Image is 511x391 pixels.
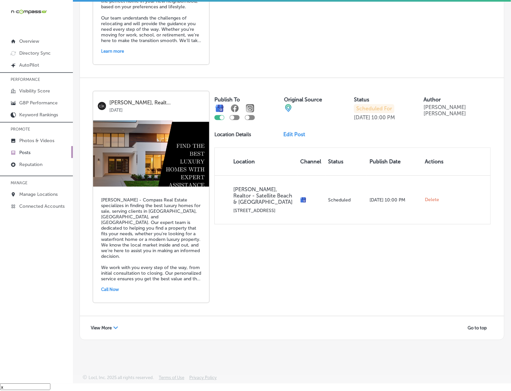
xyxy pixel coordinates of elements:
span: Go to top [468,325,487,330]
p: Visibility Score [19,88,50,94]
p: Locl, Inc. 2025 all rights reserved. [88,375,154,380]
th: Channel [298,148,325,175]
label: Publish To [214,96,240,103]
p: [PERSON_NAME], Realt... [109,100,204,106]
span: Delete [425,197,439,203]
p: Manage Locations [19,192,58,197]
h5: [PERSON_NAME] - Compass Real Estate specializes in finding the best luxury homes for sale, servin... [101,197,201,282]
p: Scheduled [328,197,364,203]
p: Connected Accounts [19,203,65,209]
label: Author [424,96,441,103]
p: AutoPilot [19,62,39,68]
th: Publish Date [367,148,422,175]
th: Status [325,148,367,175]
img: 660ab0bf-5cc7-4cb8-ba1c-48b5ae0f18e60NCTV_CLogo_TV_Black_-500x88.png [11,9,47,15]
th: Actions [422,148,446,175]
p: Location Details [214,132,251,138]
p: [DATE] [354,114,370,121]
p: Photos & Videos [19,138,54,143]
p: Scheduled For [354,104,394,113]
img: logo [98,102,106,110]
img: cba84b02adce74ede1fb4a8549a95eca.png [284,104,292,112]
p: Posts [19,150,30,155]
a: Edit Post [284,131,311,138]
p: Reputation [19,162,42,167]
a: Privacy Policy [189,375,217,383]
p: Keyword Rankings [19,112,58,118]
p: Directory Sync [19,50,51,56]
label: Status [354,96,369,103]
p: GBP Performance [19,100,58,106]
p: [PERSON_NAME], Realtor - Satellite Beach & [GEOGRAPHIC_DATA] [233,186,295,205]
p: [STREET_ADDRESS] [233,208,295,213]
label: Original Source [284,96,322,103]
span: View More [91,325,112,330]
p: [PERSON_NAME] [PERSON_NAME] [424,104,491,117]
a: Terms of Use [159,375,184,383]
img: 2b56e02f-1144-4fbf-ba22-598451aa3a6f9.png [93,120,209,187]
p: Overview [19,38,39,44]
p: [DATE] 10:00 PM [369,197,420,203]
p: [DATE] [109,106,204,113]
th: Location [215,148,298,175]
p: 10:00 PM [371,114,395,121]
